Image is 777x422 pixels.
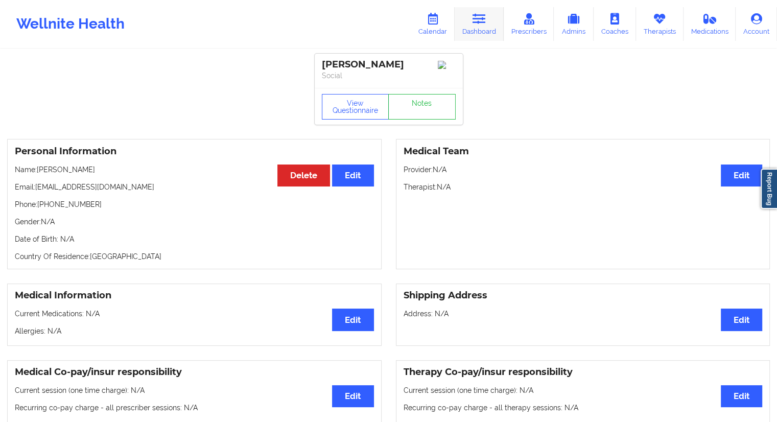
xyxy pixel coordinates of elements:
[404,366,763,378] h3: Therapy Co-pay/insur responsibility
[15,146,374,157] h3: Personal Information
[636,7,684,41] a: Therapists
[332,309,373,331] button: Edit
[404,385,763,395] p: Current session (one time charge): N/A
[388,94,456,120] a: Notes
[736,7,777,41] a: Account
[404,165,763,175] p: Provider: N/A
[404,182,763,192] p: Therapist: N/A
[15,290,374,301] h3: Medical Information
[15,182,374,192] p: Email: [EMAIL_ADDRESS][DOMAIN_NAME]
[594,7,636,41] a: Coaches
[15,217,374,227] p: Gender: N/A
[15,199,374,209] p: Phone: [PHONE_NUMBER]
[15,326,374,336] p: Allergies: N/A
[322,71,456,81] p: Social
[504,7,554,41] a: Prescribers
[721,385,762,407] button: Edit
[277,165,330,186] button: Delete
[332,165,373,186] button: Edit
[15,251,374,262] p: Country Of Residence: [GEOGRAPHIC_DATA]
[721,165,762,186] button: Edit
[721,309,762,331] button: Edit
[15,309,374,319] p: Current Medications: N/A
[322,59,456,71] div: [PERSON_NAME]
[404,403,763,413] p: Recurring co-pay charge - all therapy sessions : N/A
[455,7,504,41] a: Dashboard
[404,290,763,301] h3: Shipping Address
[15,403,374,413] p: Recurring co-pay charge - all prescriber sessions : N/A
[322,94,389,120] button: View Questionnaire
[332,385,373,407] button: Edit
[684,7,736,41] a: Medications
[438,61,456,69] img: Image%2Fplaceholer-image.png
[404,309,763,319] p: Address: N/A
[411,7,455,41] a: Calendar
[554,7,594,41] a: Admins
[15,385,374,395] p: Current session (one time charge): N/A
[15,165,374,175] p: Name: [PERSON_NAME]
[15,366,374,378] h3: Medical Co-pay/insur responsibility
[15,234,374,244] p: Date of Birth: N/A
[761,169,777,209] a: Report Bug
[404,146,763,157] h3: Medical Team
